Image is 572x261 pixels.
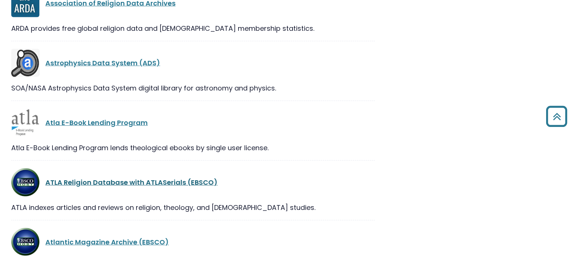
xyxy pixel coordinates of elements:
div: ATLA indexes articles and reviews on religion, theology, and [DEMOGRAPHIC_DATA] studies. [11,202,375,213]
a: Back to Top [543,109,570,123]
div: ARDA provides free global religion data and [DEMOGRAPHIC_DATA] membership statistics. [11,23,375,33]
a: Atlantic Magazine Archive (EBSCO) [45,237,169,247]
a: Astrophysics Data System (ADS) [45,58,160,68]
a: Atla E-Book Lending Program [45,118,148,127]
div: Atla E-Book Lending Program lends theological ebooks by single user license. [11,143,375,153]
a: ATLA Religion Database with ATLASerials (EBSCO) [45,178,218,187]
div: SOA/NASA Astrophysics Data System digital library for astronomy and physics. [11,83,375,93]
